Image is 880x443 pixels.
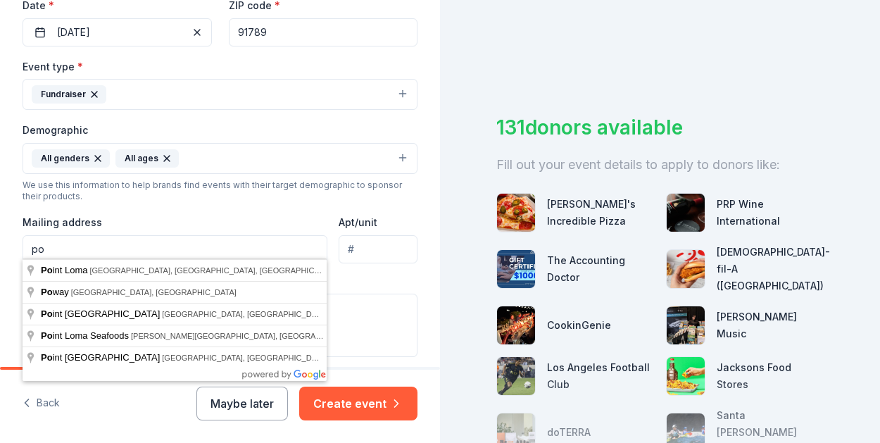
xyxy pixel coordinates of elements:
[339,216,377,230] label: Apt/unit
[131,332,445,340] span: [PERSON_NAME][GEOGRAPHIC_DATA], [GEOGRAPHIC_DATA], [GEOGRAPHIC_DATA]
[23,79,417,110] button: Fundraiser
[547,359,655,393] div: Los Angeles Football Club
[229,18,418,46] input: 12345 (U.S. only)
[497,306,535,344] img: photo for CookinGenie
[717,308,824,342] div: [PERSON_NAME] Music
[667,194,705,232] img: photo for PRP Wine International
[23,180,417,202] div: We use this information to help brands find events with their target demographic to sponsor their...
[23,389,60,418] button: Back
[23,143,417,174] button: All gendersAll ages
[41,265,90,275] span: int Loma
[41,308,53,319] span: Po
[32,149,110,168] div: All genders
[339,235,417,263] input: #
[667,306,705,344] img: photo for Alfred Music
[667,250,705,288] img: photo for Chick-fil-A (Los Angeles)
[115,149,179,168] div: All ages
[497,250,535,288] img: photo for The Accounting Doctor
[547,196,655,230] div: [PERSON_NAME]'s Incredible Pizza
[23,60,83,74] label: Event type
[32,85,106,104] div: Fundraiser
[41,265,53,275] span: Po
[41,330,131,341] span: int Loma Seafoods
[496,154,824,176] div: Fill out your event details to apply to donors like:
[23,123,88,137] label: Demographic
[41,352,162,363] span: int [GEOGRAPHIC_DATA]
[41,287,71,297] span: way
[717,244,830,294] div: [DEMOGRAPHIC_DATA]-fil-A ([GEOGRAPHIC_DATA])
[497,357,535,395] img: photo for Los Angeles Football Club
[23,18,212,46] button: [DATE]
[41,330,53,341] span: Po
[90,266,341,275] span: [GEOGRAPHIC_DATA], [GEOGRAPHIC_DATA], [GEOGRAPHIC_DATA]
[41,352,53,363] span: Po
[717,196,824,230] div: PRP Wine International
[547,317,611,334] div: CookinGenie
[41,287,53,297] span: Po
[497,194,535,232] img: photo for John's Incredible Pizza
[299,387,417,420] button: Create event
[496,113,824,142] div: 131 donors available
[717,359,824,393] div: Jacksons Food Stores
[23,235,327,263] input: Enter a US address
[41,308,162,319] span: int [GEOGRAPHIC_DATA]
[23,216,102,230] label: Mailing address
[667,357,705,395] img: photo for Jacksons Food Stores
[547,252,655,286] div: The Accounting Doctor
[162,310,413,318] span: [GEOGRAPHIC_DATA], [GEOGRAPHIC_DATA], [GEOGRAPHIC_DATA]
[162,354,413,362] span: [GEOGRAPHIC_DATA], [GEOGRAPHIC_DATA], [GEOGRAPHIC_DATA]
[196,387,288,420] button: Maybe later
[71,288,237,297] span: [GEOGRAPHIC_DATA], [GEOGRAPHIC_DATA]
